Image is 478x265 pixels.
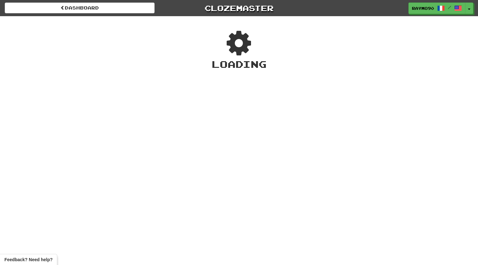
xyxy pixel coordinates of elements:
a: Dashboard [5,3,155,13]
span: raymo90 [412,5,434,11]
a: raymo90 / [408,3,465,14]
a: Clozemaster [164,3,314,14]
span: / [448,5,451,10]
span: Open feedback widget [4,256,52,263]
